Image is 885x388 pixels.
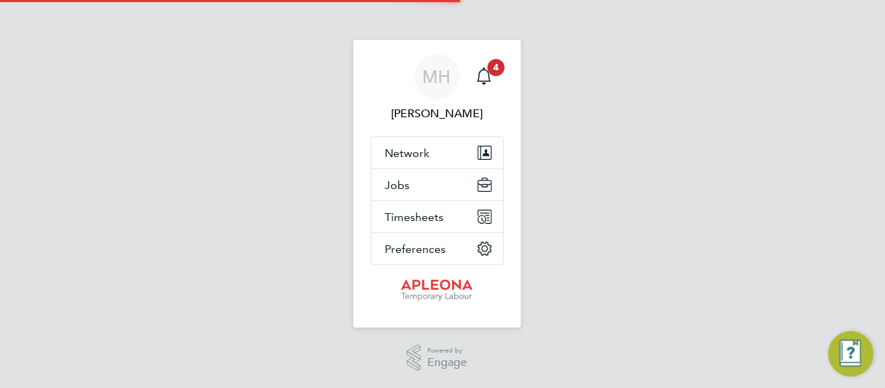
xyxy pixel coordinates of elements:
[488,59,505,76] span: 4
[370,54,504,122] a: MH[PERSON_NAME]
[385,210,444,224] span: Timesheets
[470,54,498,99] a: 4
[371,137,503,168] button: Network
[427,357,467,369] span: Engage
[371,169,503,200] button: Jobs
[353,40,521,328] nav: Main navigation
[370,105,504,122] span: Michael Hulme
[385,242,446,256] span: Preferences
[828,331,874,377] button: Engage Resource Center
[371,233,503,264] button: Preferences
[371,201,503,232] button: Timesheets
[385,178,410,192] span: Jobs
[401,279,473,302] img: apleona-logo-retina.png
[407,345,467,372] a: Powered byEngage
[423,68,451,86] span: MH
[385,146,430,160] span: Network
[370,279,504,302] a: Go to home page
[427,345,467,357] span: Powered by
